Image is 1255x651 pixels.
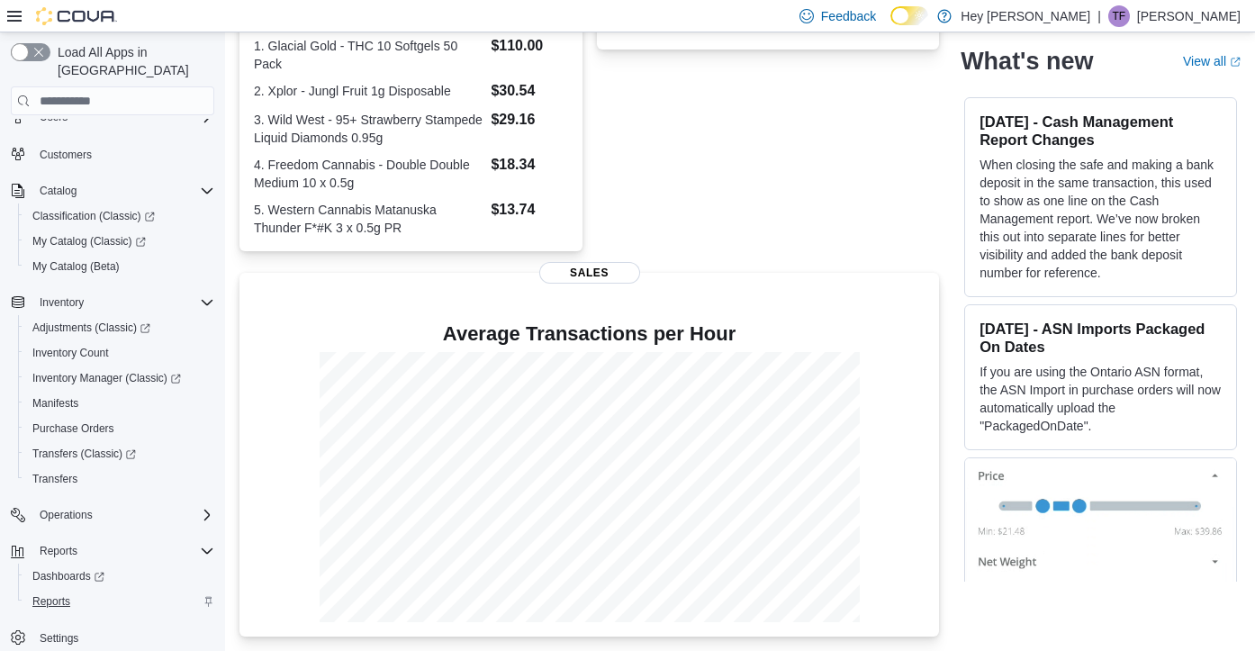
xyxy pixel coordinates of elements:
[1113,5,1126,27] span: TF
[491,154,567,176] dd: $18.34
[32,292,214,313] span: Inventory
[18,340,221,366] button: Inventory Count
[32,180,214,202] span: Catalog
[25,317,158,339] a: Adjustments (Classic)
[32,346,109,360] span: Inventory Count
[32,144,99,166] a: Customers
[254,82,483,100] dt: 2. Xplor - Jungl Fruit 1g Disposable
[32,421,114,436] span: Purchase Orders
[18,589,221,614] button: Reports
[40,544,77,558] span: Reports
[25,231,153,252] a: My Catalog (Classic)
[491,199,567,221] dd: $13.74
[25,342,116,364] a: Inventory Count
[25,468,214,490] span: Transfers
[18,229,221,254] a: My Catalog (Classic)
[32,142,214,165] span: Customers
[25,256,214,277] span: My Catalog (Beta)
[25,393,214,414] span: Manifests
[961,5,1090,27] p: Hey [PERSON_NAME]
[18,366,221,391] a: Inventory Manager (Classic)
[1183,54,1241,68] a: View allExternal link
[1108,5,1130,27] div: Treena Fitton
[254,323,925,345] h4: Average Transactions per Hour
[25,317,214,339] span: Adjustments (Classic)
[18,391,221,416] button: Manifests
[491,109,567,131] dd: $29.16
[980,113,1222,149] h3: [DATE] - Cash Management Report Changes
[32,447,136,461] span: Transfers (Classic)
[25,393,86,414] a: Manifests
[1230,57,1241,68] svg: External link
[25,205,214,227] span: Classification (Classic)
[890,6,928,25] input: Dark Mode
[32,180,84,202] button: Catalog
[32,209,155,223] span: Classification (Classic)
[32,371,181,385] span: Inventory Manager (Classic)
[32,396,78,411] span: Manifests
[980,320,1222,356] h3: [DATE] - ASN Imports Packaged On Dates
[25,342,214,364] span: Inventory Count
[32,627,214,649] span: Settings
[25,565,214,587] span: Dashboards
[25,591,77,612] a: Reports
[18,254,221,279] button: My Catalog (Beta)
[1137,5,1241,27] p: [PERSON_NAME]
[40,631,78,646] span: Settings
[25,418,122,439] a: Purchase Orders
[25,367,188,389] a: Inventory Manager (Classic)
[18,441,221,466] a: Transfers (Classic)
[32,472,77,486] span: Transfers
[4,502,221,528] button: Operations
[980,156,1222,282] p: When closing the safe and making a bank deposit in the same transaction, this used to show as one...
[254,37,483,73] dt: 1. Glacial Gold - THC 10 Softgels 50 Pack
[4,625,221,651] button: Settings
[254,201,483,237] dt: 5. Western Cannabis Matanuska Thunder F*#K 3 x 0.5g PR
[18,416,221,441] button: Purchase Orders
[32,504,214,526] span: Operations
[4,290,221,315] button: Inventory
[961,47,1093,76] h2: What's new
[18,315,221,340] a: Adjustments (Classic)
[50,43,214,79] span: Load All Apps in [GEOGRAPHIC_DATA]
[40,184,77,198] span: Catalog
[491,35,567,57] dd: $110.00
[36,7,117,25] img: Cova
[25,231,214,252] span: My Catalog (Classic)
[25,205,162,227] a: Classification (Classic)
[25,443,214,465] span: Transfers (Classic)
[890,25,891,26] span: Dark Mode
[25,256,127,277] a: My Catalog (Beta)
[18,203,221,229] a: Classification (Classic)
[32,540,85,562] button: Reports
[539,262,640,284] span: Sales
[32,540,214,562] span: Reports
[32,292,91,313] button: Inventory
[18,564,221,589] a: Dashboards
[32,569,104,583] span: Dashboards
[25,418,214,439] span: Purchase Orders
[25,367,214,389] span: Inventory Manager (Classic)
[40,508,93,522] span: Operations
[40,295,84,310] span: Inventory
[25,565,112,587] a: Dashboards
[32,504,100,526] button: Operations
[32,234,146,249] span: My Catalog (Classic)
[25,591,214,612] span: Reports
[254,156,483,192] dt: 4. Freedom Cannabis - Double Double Medium 10 x 0.5g
[25,468,85,490] a: Transfers
[32,594,70,609] span: Reports
[491,80,567,102] dd: $30.54
[1097,5,1101,27] p: |
[4,178,221,203] button: Catalog
[18,466,221,492] button: Transfers
[4,538,221,564] button: Reports
[821,7,876,25] span: Feedback
[32,259,120,274] span: My Catalog (Beta)
[254,111,483,147] dt: 3. Wild West - 95+ Strawberry Stampede Liquid Diamonds 0.95g
[32,321,150,335] span: Adjustments (Classic)
[40,148,92,162] span: Customers
[25,443,143,465] a: Transfers (Classic)
[32,628,86,649] a: Settings
[4,140,221,167] button: Customers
